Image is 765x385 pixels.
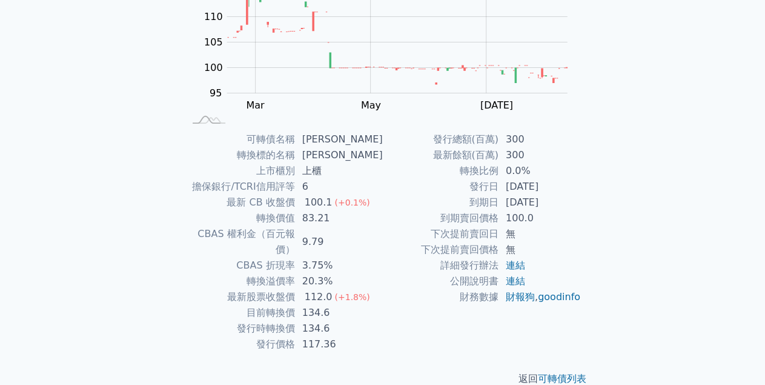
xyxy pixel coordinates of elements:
td: 擔保銀行/TCRI信用評等 [184,179,295,195]
td: 134.6 [295,305,383,321]
td: 無 [498,242,581,258]
td: [DATE] [498,195,581,210]
td: 100.0 [498,210,581,226]
a: 財報狗 [506,291,535,303]
td: 詳細發行辦法 [383,258,498,273]
td: 134.6 [295,321,383,336]
td: [DATE] [498,179,581,195]
span: (+1.8%) [334,292,369,302]
td: 轉換標的名稱 [184,147,295,163]
td: 轉換溢價率 [184,273,295,289]
td: 20.3% [295,273,383,289]
td: 117.36 [295,336,383,352]
td: 最新股票收盤價 [184,289,295,305]
td: 發行總額(百萬) [383,132,498,147]
tspan: 105 [204,36,223,48]
td: 目前轉換價 [184,305,295,321]
div: 112.0 [302,289,335,305]
td: 0.0% [498,163,581,179]
td: 轉換比例 [383,163,498,179]
td: [PERSON_NAME] [295,132,383,147]
tspan: 95 [210,87,222,99]
td: , [498,289,581,305]
td: 上櫃 [295,163,383,179]
tspan: 110 [204,11,223,22]
td: [PERSON_NAME] [295,147,383,163]
a: 可轉債列表 [538,373,586,384]
td: CBAS 權利金（百元報價） [184,226,295,258]
a: 連結 [506,275,525,287]
td: 下次提前賣回日 [383,226,498,242]
td: 300 [498,147,581,163]
td: 6 [295,179,383,195]
tspan: Mar [246,99,265,111]
td: 最新餘額(百萬) [383,147,498,163]
td: 到期賣回價格 [383,210,498,226]
a: 連結 [506,259,525,271]
td: 轉換價值 [184,210,295,226]
td: 83.21 [295,210,383,226]
td: 公開說明書 [383,273,498,289]
td: 到期日 [383,195,498,210]
tspan: 100 [204,62,223,73]
td: 最新 CB 收盤價 [184,195,295,210]
tspan: [DATE] [480,99,513,111]
td: 上市櫃別 [184,163,295,179]
td: 發行時轉換價 [184,321,295,336]
td: 發行價格 [184,336,295,352]
td: 下次提前賣回價格 [383,242,498,258]
td: 財務數據 [383,289,498,305]
td: CBAS 折現率 [184,258,295,273]
td: 9.79 [295,226,383,258]
td: 3.75% [295,258,383,273]
div: 100.1 [302,195,335,210]
span: (+0.1%) [334,198,369,207]
td: 300 [498,132,581,147]
td: 發行日 [383,179,498,195]
tspan: May [361,99,381,111]
td: 可轉債名稱 [184,132,295,147]
a: goodinfo [538,291,580,303]
td: 無 [498,226,581,242]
